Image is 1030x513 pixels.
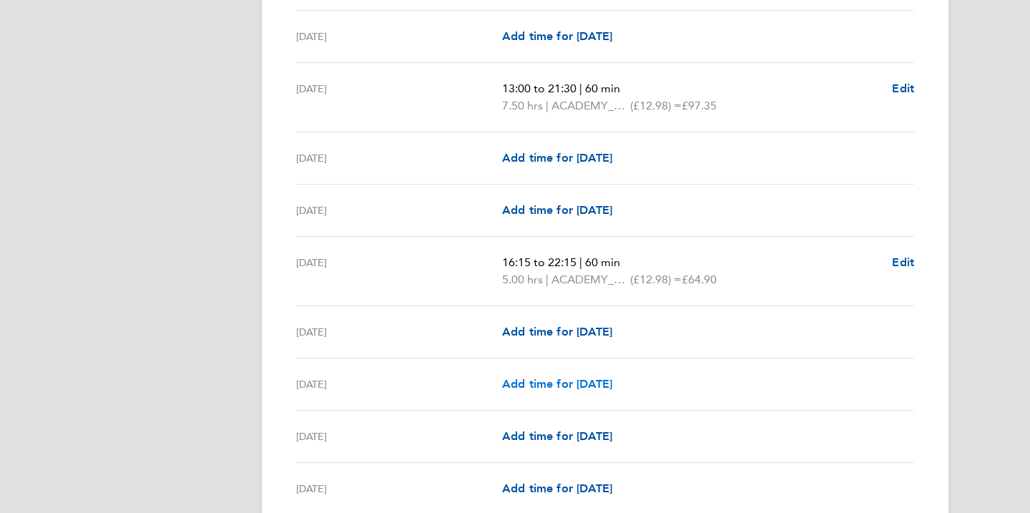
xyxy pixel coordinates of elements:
div: [DATE] [296,323,502,341]
span: | [546,273,549,286]
div: [DATE] [296,376,502,393]
span: Edit [892,255,914,269]
span: Add time for [DATE] [502,325,612,338]
span: Add time for [DATE] [502,151,612,165]
span: | [579,82,582,95]
span: ACADEMY_PLAYER_CHAPERONE [551,97,630,114]
a: Add time for [DATE] [502,428,612,445]
a: Add time for [DATE] [502,323,612,341]
span: Add time for [DATE] [502,377,612,391]
span: 60 min [585,82,620,95]
a: Edit [892,80,914,97]
span: | [546,99,549,112]
div: [DATE] [296,80,502,114]
span: £64.90 [682,273,717,286]
div: [DATE] [296,202,502,219]
a: Add time for [DATE] [502,376,612,393]
div: [DATE] [296,254,502,288]
span: Edit [892,82,914,95]
span: Add time for [DATE] [502,203,612,217]
span: Add time for [DATE] [502,29,612,43]
a: Edit [892,254,914,271]
span: 7.50 hrs [502,99,543,112]
span: 16:15 to 22:15 [502,255,577,269]
span: ACADEMY_PLAYER_CHAPERONE [551,271,630,288]
a: Add time for [DATE] [502,480,612,497]
span: 13:00 to 21:30 [502,82,577,95]
span: Add time for [DATE] [502,429,612,443]
div: [DATE] [296,28,502,45]
span: 5.00 hrs [502,273,543,286]
span: 60 min [585,255,620,269]
span: | [579,255,582,269]
a: Add time for [DATE] [502,202,612,219]
span: (£12.98) = [630,273,682,286]
div: [DATE] [296,150,502,167]
span: (£12.98) = [630,99,682,112]
span: £97.35 [682,99,717,112]
div: [DATE] [296,428,502,445]
span: Add time for [DATE] [502,482,612,495]
a: Add time for [DATE] [502,150,612,167]
a: Add time for [DATE] [502,28,612,45]
div: [DATE] [296,480,502,497]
